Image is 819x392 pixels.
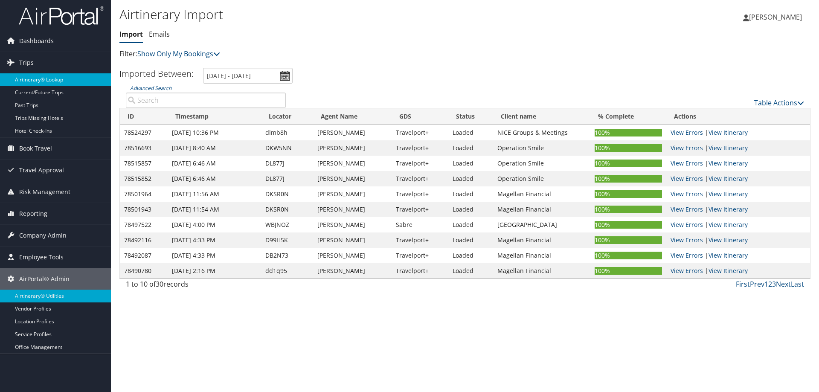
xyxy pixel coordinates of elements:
td: dlmb8h [261,125,313,140]
a: First [736,279,750,289]
td: Operation Smile [493,140,590,156]
td: [GEOGRAPHIC_DATA] [493,217,590,232]
a: 3 [772,279,776,289]
td: [DATE] 11:54 AM [168,202,261,217]
td: 78492116 [120,232,168,248]
span: AirPortal® Admin [19,268,70,290]
th: GDS: activate to sort column ascending [392,108,448,125]
td: [PERSON_NAME] [313,140,392,156]
td: 78524297 [120,125,168,140]
th: Locator: activate to sort column ascending [261,108,313,125]
td: Travelport+ [392,156,448,171]
td: | [666,125,810,140]
th: Status: activate to sort column ascending [448,108,493,125]
span: Dashboards [19,30,54,52]
a: View errors [671,251,703,259]
a: View errors [671,221,703,229]
a: Prev [750,279,764,289]
td: Travelport+ [392,263,448,279]
td: [PERSON_NAME] [313,125,392,140]
span: Company Admin [19,225,67,246]
div: 100% [595,144,662,152]
td: [PERSON_NAME] [313,202,392,217]
td: [DATE] 2:16 PM [168,263,261,279]
a: Table Actions [754,98,804,107]
td: 78492087 [120,248,168,263]
a: Last [791,279,804,289]
td: [DATE] 10:36 PM [168,125,261,140]
a: View Itinerary Details [709,144,748,152]
td: [DATE] 6:46 AM [168,171,261,186]
a: View errors [671,128,703,136]
td: Sabre [392,217,448,232]
td: [DATE] 4:00 PM [168,217,261,232]
td: [PERSON_NAME] [313,186,392,202]
td: Loaded [448,217,493,232]
td: Travelport+ [392,186,448,202]
td: Loaded [448,125,493,140]
div: 100% [595,267,662,275]
a: View Itinerary Details [709,205,748,213]
td: Loaded [448,140,493,156]
span: Reporting [19,203,47,224]
h1: Airtinerary Import [119,6,580,23]
td: 78515852 [120,171,168,186]
td: [PERSON_NAME] [313,248,392,263]
td: | [666,171,810,186]
td: DB2N73 [261,248,313,263]
td: Loaded [448,171,493,186]
a: View Itinerary Details [709,190,748,198]
a: Import [119,29,143,39]
td: [DATE] 4:33 PM [168,232,261,248]
a: [PERSON_NAME] [743,4,810,30]
td: Loaded [448,232,493,248]
a: 2 [768,279,772,289]
td: [PERSON_NAME] [313,217,392,232]
div: 100% [595,175,662,183]
th: Actions [666,108,810,125]
td: DKSR0N [261,202,313,217]
td: [DATE] 11:56 AM [168,186,261,202]
div: 100% [595,129,662,136]
td: Magellan Financial [493,186,590,202]
a: Advanced Search [130,84,171,92]
a: View Itinerary Details [709,174,748,183]
td: [PERSON_NAME] [313,156,392,171]
td: DKSR0N [261,186,313,202]
a: View Itinerary Details [709,267,748,275]
td: 78501964 [120,186,168,202]
td: | [666,156,810,171]
p: Filter: [119,49,580,60]
td: [PERSON_NAME] [313,171,392,186]
td: 78515857 [120,156,168,171]
span: 30 [156,279,163,289]
td: Travelport+ [392,140,448,156]
a: View errors [671,144,703,152]
td: [PERSON_NAME] [313,232,392,248]
a: View Itinerary Details [709,221,748,229]
td: 78516693 [120,140,168,156]
a: Next [776,279,791,289]
th: Agent Name: activate to sort column ascending [313,108,392,125]
a: View errors [671,236,703,244]
div: 100% [595,206,662,213]
h3: Imported Between: [119,68,194,79]
a: Show Only My Bookings [137,49,220,58]
td: Travelport+ [392,171,448,186]
a: View Itinerary Details [709,251,748,259]
td: DKW5NN [261,140,313,156]
td: [DATE] 8:40 AM [168,140,261,156]
td: | [666,202,810,217]
a: View Itinerary Details [709,159,748,167]
a: View Itinerary Details [709,236,748,244]
td: Travelport+ [392,125,448,140]
td: Loaded [448,263,493,279]
td: Loaded [448,186,493,202]
input: [DATE] - [DATE] [203,68,293,84]
a: View errors [671,190,703,198]
td: dd1q95 [261,263,313,279]
div: 1 to 10 of records [126,279,286,293]
td: | [666,217,810,232]
td: Travelport+ [392,248,448,263]
td: Magellan Financial [493,263,590,279]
